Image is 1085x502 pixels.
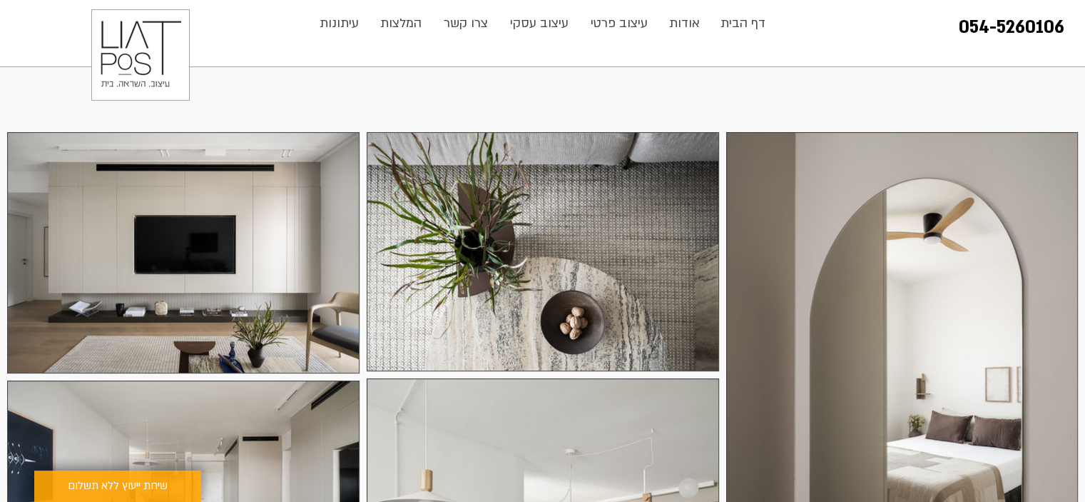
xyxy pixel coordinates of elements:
p: דף הבית [713,9,773,38]
a: עיתונות [309,9,370,38]
p: עיתונות [312,9,366,38]
a: צרו קשר [433,9,499,38]
a: דף הבית [710,9,776,38]
a: 054-5260106 [959,16,1064,39]
nav: אתר [308,9,777,38]
p: עיצוב עסקי [503,9,576,38]
p: צרו קשר [437,9,495,38]
p: המלצות [373,9,429,38]
a: עיצוב פרטי [580,9,659,38]
span: שיחת ייעוץ ללא תשלום [68,478,168,495]
a: אודות [659,9,710,38]
a: שיחת ייעוץ ללא תשלום [34,471,201,502]
p: עיצוב פרטי [584,9,655,38]
a: עיצוב עסקי [499,9,580,38]
a: המלצות [370,9,433,38]
p: אודות [662,9,707,38]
